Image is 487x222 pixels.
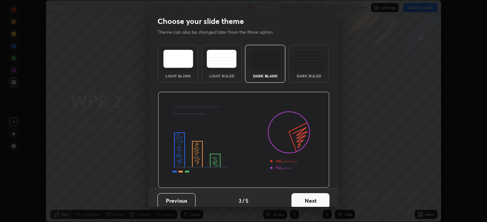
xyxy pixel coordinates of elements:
div: Light Ruled [207,74,237,78]
img: darkThemeBanner.d06ce4a2.svg [158,92,329,188]
div: Dark Ruled [294,74,324,78]
div: Light Blank [163,74,193,78]
h4: 5 [245,197,248,205]
h2: Choose your slide theme [158,16,244,26]
img: lightRuledTheme.5fabf969.svg [207,50,237,68]
button: Previous [158,193,196,208]
img: lightTheme.e5ed3b09.svg [163,50,193,68]
h4: / [242,197,245,205]
img: darkTheme.f0cc69e5.svg [250,50,280,68]
img: darkRuledTheme.de295e13.svg [294,50,324,68]
div: Dark Blank [250,74,280,78]
button: Next [291,193,329,208]
h4: 3 [239,197,242,205]
p: Theme can also be changed later from the More option [158,29,281,36]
